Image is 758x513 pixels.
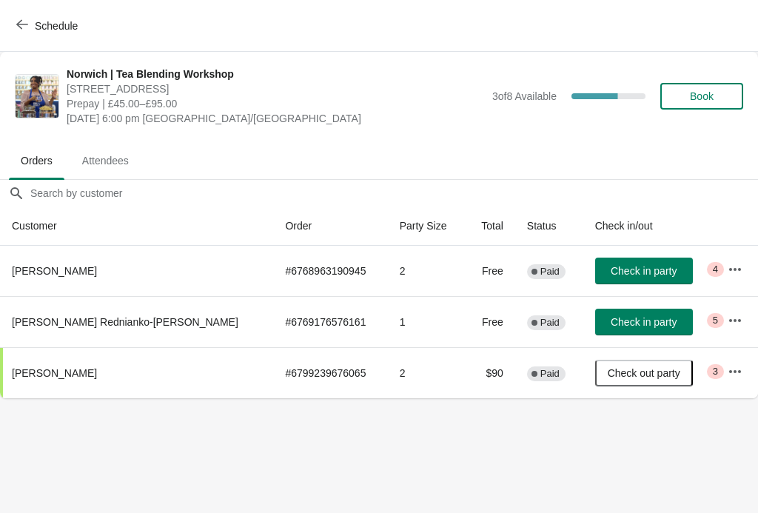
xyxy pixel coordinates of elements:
[465,347,514,398] td: $90
[465,207,514,246] th: Total
[713,315,718,326] span: 5
[595,309,693,335] button: Check in party
[67,67,485,81] span: Norwich | Tea Blending Workshop
[67,111,485,126] span: [DATE] 6:00 pm [GEOGRAPHIC_DATA]/[GEOGRAPHIC_DATA]
[30,180,758,207] input: Search by customer
[388,246,466,296] td: 2
[388,296,466,347] td: 1
[16,75,58,118] img: Norwich | Tea Blending Workshop
[465,246,514,296] td: Free
[67,81,485,96] span: [STREET_ADDRESS]
[12,367,97,379] span: [PERSON_NAME]
[540,368,560,380] span: Paid
[690,90,714,102] span: Book
[611,265,677,277] span: Check in party
[713,264,718,275] span: 4
[540,266,560,278] span: Paid
[492,90,557,102] span: 3 of 8 Available
[660,83,743,110] button: Book
[273,207,387,246] th: Order
[9,147,64,174] span: Orders
[595,360,693,386] button: Check out party
[67,96,485,111] span: Prepay | £45.00–£95.00
[611,316,677,328] span: Check in party
[12,316,238,328] span: [PERSON_NAME] Rednianko-[PERSON_NAME]
[515,207,583,246] th: Status
[273,296,387,347] td: # 6769176576161
[12,265,97,277] span: [PERSON_NAME]
[35,20,78,32] span: Schedule
[583,207,716,246] th: Check in/out
[595,258,693,284] button: Check in party
[388,347,466,398] td: 2
[540,317,560,329] span: Paid
[465,296,514,347] td: Free
[608,367,680,379] span: Check out party
[273,246,387,296] td: # 6768963190945
[713,366,718,378] span: 3
[273,347,387,398] td: # 6799239676065
[388,207,466,246] th: Party Size
[70,147,141,174] span: Attendees
[7,13,90,39] button: Schedule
